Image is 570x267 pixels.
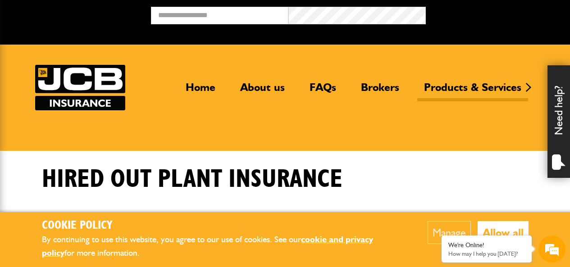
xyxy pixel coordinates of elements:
[426,7,563,21] button: Broker Login
[42,164,342,195] h1: Hired out plant insurance
[303,81,343,101] a: FAQs
[179,81,222,101] a: Home
[478,221,529,244] button: Allow all
[42,234,373,258] a: cookie and privacy policy
[354,81,406,101] a: Brokers
[35,65,125,110] img: JCB Insurance Services logo
[417,81,528,101] a: Products & Services
[547,65,570,178] div: Need help?
[428,221,471,244] button: Manage
[233,81,292,101] a: About us
[448,250,525,257] p: How may I help you today?
[42,219,400,233] h2: Cookie Policy
[448,241,525,249] div: We're Online!
[35,65,125,110] a: JCB Insurance Services
[42,233,400,260] p: By continuing to use this website, you agree to our use of cookies. See our for more information.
